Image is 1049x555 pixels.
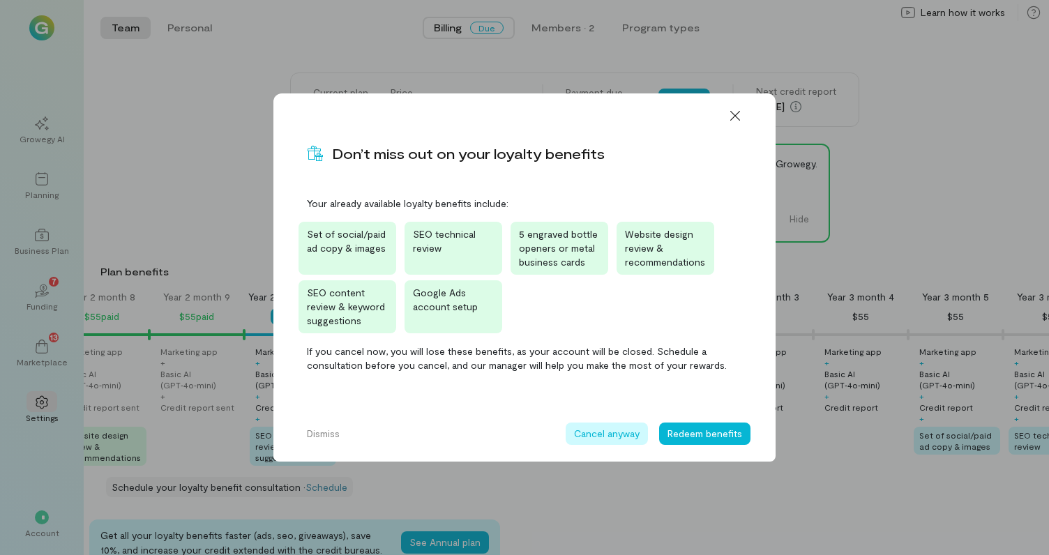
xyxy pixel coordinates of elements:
[307,228,386,254] span: Set of social/paid ad copy & images
[413,287,478,312] span: Google Ads account setup
[519,228,598,268] span: 5 engraved bottle openers or metal business cards
[307,344,742,372] span: If you cancel now, you will lose these benefits, as your account will be closed. Schedule a consu...
[307,287,385,326] span: SEO content review & keyword suggestions
[566,423,648,445] button: Cancel anyway
[332,144,605,163] div: Don’t miss out on your loyalty benefits
[625,228,705,268] span: Website design review & recommendations
[413,228,476,254] span: SEO technical review
[659,423,750,445] button: Redeem benefits
[307,197,742,211] span: Your already available loyalty benefits include:
[299,423,348,445] button: Dismiss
